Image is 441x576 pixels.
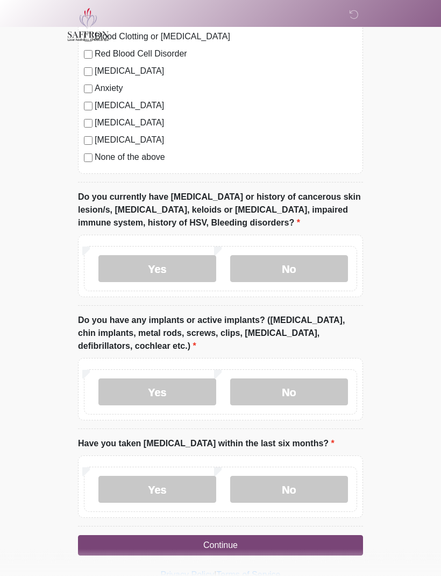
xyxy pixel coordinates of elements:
label: [MEDICAL_DATA] [95,134,357,147]
label: Yes [98,476,216,503]
label: Do you have any implants or active implants? ([MEDICAL_DATA], chin implants, metal rods, screws, ... [78,314,363,353]
label: No [230,379,348,406]
img: Saffron Laser Aesthetics and Medical Spa Logo [67,8,109,41]
label: Yes [98,379,216,406]
label: None of the above [95,151,357,164]
button: Continue [78,536,363,556]
label: Have you taken [MEDICAL_DATA] within the last six months? [78,438,335,451]
label: Yes [98,256,216,283]
label: [MEDICAL_DATA] [95,65,357,78]
input: None of the above [84,154,93,163]
label: Red Blood Cell Disorder [95,48,357,61]
input: [MEDICAL_DATA] [84,137,93,145]
input: [MEDICAL_DATA] [84,68,93,76]
label: No [230,476,348,503]
input: Red Blood Cell Disorder [84,51,93,59]
input: Anxiety [84,85,93,94]
label: [MEDICAL_DATA] [95,117,357,130]
input: [MEDICAL_DATA] [84,120,93,128]
input: [MEDICAL_DATA] [84,102,93,111]
label: [MEDICAL_DATA] [95,100,357,113]
label: Anxiety [95,82,357,95]
label: No [230,256,348,283]
label: Do you currently have [MEDICAL_DATA] or history of cancerous skin lesion/s, [MEDICAL_DATA], keloi... [78,191,363,230]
